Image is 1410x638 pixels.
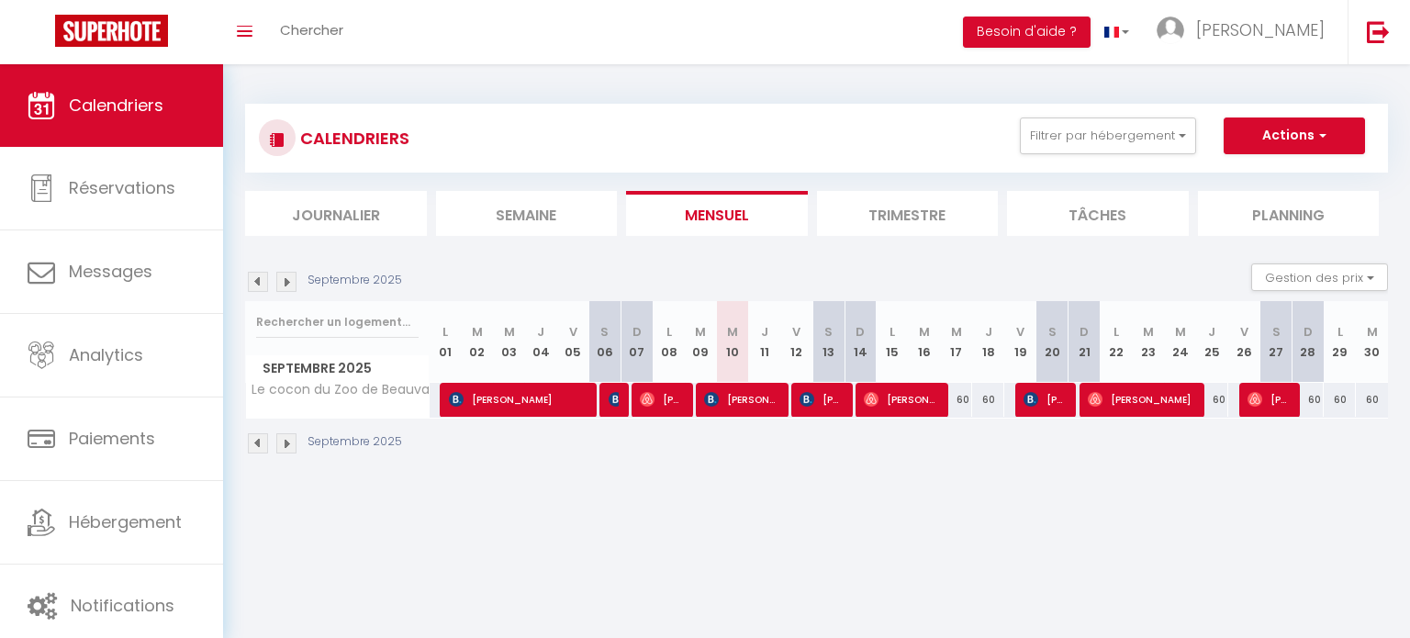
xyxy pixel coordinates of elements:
span: [PERSON_NAME] [449,382,584,417]
th: 13 [812,301,845,383]
th: 19 [1004,301,1036,383]
abbr: V [569,323,577,341]
div: 60 [941,383,973,417]
th: 23 [1132,301,1164,383]
li: Trimestre [817,191,999,236]
abbr: V [1016,323,1024,341]
li: Journalier [245,191,427,236]
span: [PERSON_NAME] [864,382,936,417]
span: [PERSON_NAME] [640,382,681,417]
th: 01 [430,301,462,383]
span: [PERSON_NAME] [1088,382,1192,417]
abbr: S [600,323,609,341]
li: Planning [1198,191,1380,236]
span: Le cocon du Zoo de Beauval [249,383,432,397]
abbr: L [890,323,895,341]
abbr: M [1367,323,1378,341]
th: 12 [780,301,812,383]
button: Filtrer par hébergement [1020,118,1196,154]
th: 10 [717,301,749,383]
span: [PERSON_NAME] [1196,18,1325,41]
th: 29 [1324,301,1356,383]
li: Semaine [436,191,618,236]
div: 60 [1196,383,1228,417]
th: 14 [845,301,877,383]
span: Notifications [71,594,174,617]
th: 11 [749,301,781,383]
abbr: M [695,323,706,341]
abbr: J [1208,323,1215,341]
abbr: L [1337,323,1343,341]
abbr: D [1304,323,1313,341]
li: Mensuel [626,191,808,236]
abbr: S [1048,323,1057,341]
abbr: M [727,323,738,341]
span: Paiements [69,427,155,450]
div: 60 [972,383,1004,417]
th: 25 [1196,301,1228,383]
div: 60 [1356,383,1388,417]
th: 08 [653,301,685,383]
th: 30 [1356,301,1388,383]
span: [PERSON_NAME] [609,382,619,417]
span: Analytics [69,343,143,366]
span: [PERSON_NAME] [704,382,777,417]
th: 21 [1069,301,1101,383]
abbr: D [856,323,865,341]
button: Besoin d'aide ? [963,17,1091,48]
th: 22 [1101,301,1133,383]
span: Hébergement [69,510,182,533]
th: 17 [941,301,973,383]
abbr: V [792,323,800,341]
th: 02 [461,301,493,383]
h3: CALENDRIERS [296,118,409,159]
th: 03 [493,301,525,383]
th: 16 [909,301,941,383]
abbr: M [919,323,930,341]
img: ... [1157,17,1184,44]
th: 26 [1228,301,1260,383]
abbr: M [951,323,962,341]
span: Réservations [69,176,175,199]
th: 05 [557,301,589,383]
abbr: J [537,323,544,341]
abbr: S [824,323,833,341]
li: Tâches [1007,191,1189,236]
th: 09 [685,301,717,383]
th: 24 [1164,301,1196,383]
div: 60 [1324,383,1356,417]
th: 28 [1292,301,1324,383]
span: Calendriers [69,94,163,117]
abbr: M [472,323,483,341]
abbr: V [1240,323,1248,341]
th: 07 [621,301,653,383]
span: [PERSON_NAME] [800,382,841,417]
abbr: J [985,323,992,341]
th: 20 [1036,301,1069,383]
span: Septembre 2025 [246,355,429,382]
abbr: M [504,323,515,341]
div: 60 [1292,383,1324,417]
abbr: S [1272,323,1281,341]
span: Chercher [280,20,343,39]
th: 15 [877,301,909,383]
abbr: D [1080,323,1089,341]
abbr: L [666,323,672,341]
abbr: J [761,323,768,341]
span: Messages [69,260,152,283]
abbr: M [1143,323,1154,341]
th: 04 [525,301,557,383]
th: 06 [589,301,621,383]
p: Septembre 2025 [308,433,402,451]
img: Super Booking [55,15,168,47]
img: logout [1367,20,1390,43]
span: [PERSON_NAME] [1024,382,1065,417]
input: Rechercher un logement... [256,306,419,339]
button: Actions [1224,118,1365,154]
abbr: L [442,323,448,341]
abbr: L [1113,323,1119,341]
abbr: M [1175,323,1186,341]
th: 27 [1260,301,1292,383]
button: Gestion des prix [1251,263,1388,291]
p: Septembre 2025 [308,272,402,289]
